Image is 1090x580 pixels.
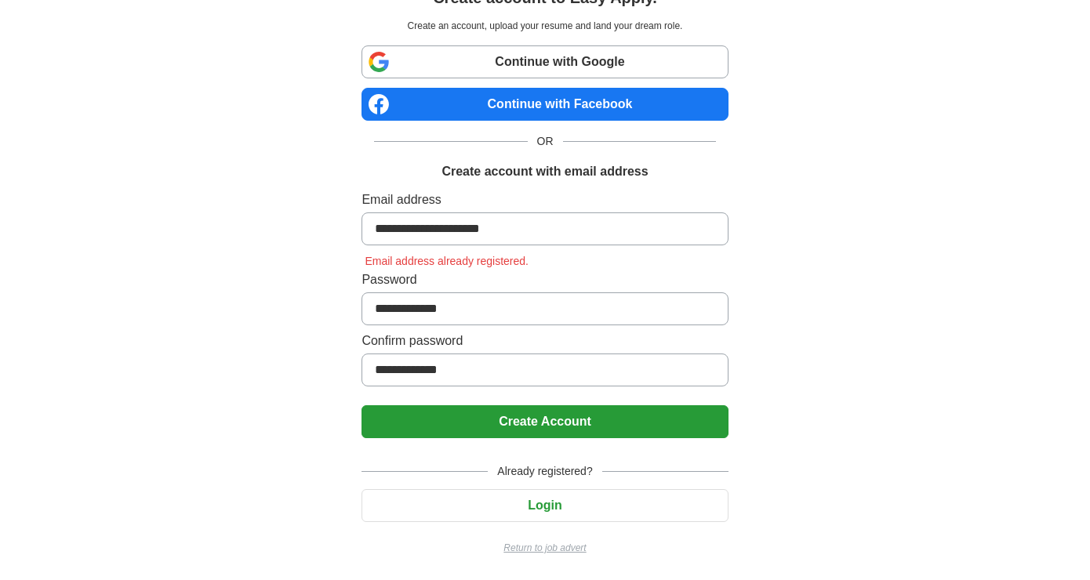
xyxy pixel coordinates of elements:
[362,405,728,438] button: Create Account
[362,270,728,289] label: Password
[362,88,728,121] a: Continue with Facebook
[362,498,728,512] a: Login
[488,463,601,480] span: Already registered?
[362,332,728,350] label: Confirm password
[441,162,648,181] h1: Create account with email address
[365,19,725,33] p: Create an account, upload your resume and land your dream role.
[362,541,728,555] a: Return to job advert
[362,45,728,78] a: Continue with Google
[528,133,563,150] span: OR
[362,255,532,267] span: Email address already registered.
[362,190,728,209] label: Email address
[362,489,728,522] button: Login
